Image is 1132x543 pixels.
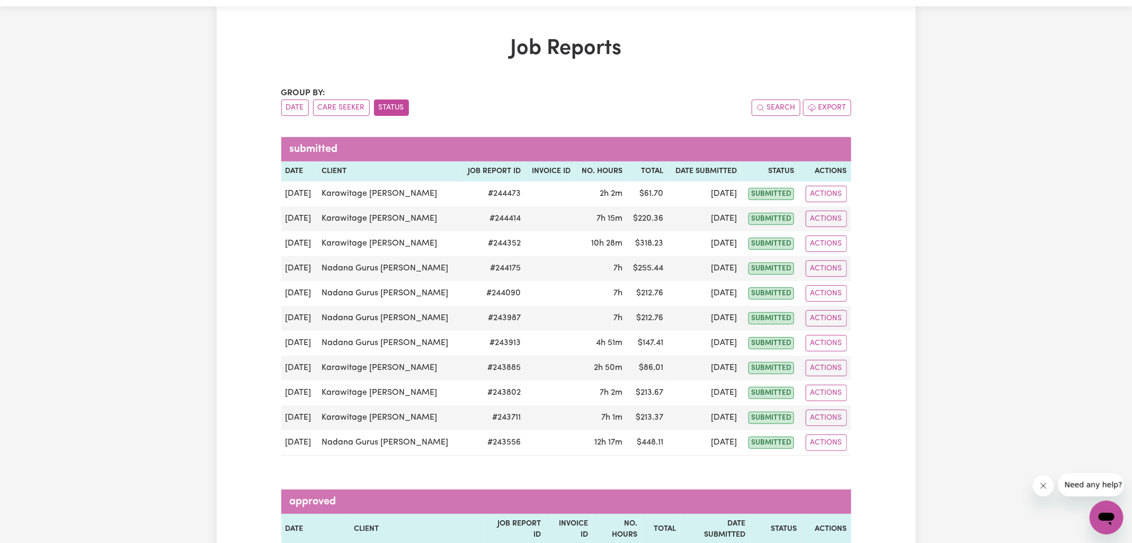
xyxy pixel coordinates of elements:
[317,381,460,405] td: Karawitage [PERSON_NAME]
[806,285,847,302] button: Actions
[748,412,794,424] span: submitted
[317,231,460,256] td: Karawitage [PERSON_NAME]
[281,430,318,456] td: [DATE]
[281,256,318,281] td: [DATE]
[667,381,741,405] td: [DATE]
[460,356,524,381] td: # 243885
[281,161,318,182] th: Date
[600,388,622,397] span: 7 hours 2 minutes
[591,239,622,248] span: 10 hours 28 minutes
[281,89,326,97] span: Group by:
[806,410,847,426] button: Actions
[281,231,318,256] td: [DATE]
[600,189,622,198] span: 2 hours 2 minutes
[667,206,741,231] td: [DATE]
[317,405,460,430] td: Karawitage [PERSON_NAME]
[613,264,622,273] span: 7 hours
[627,182,667,206] td: $ 61.70
[594,364,622,372] span: 2 hours 50 minutes
[525,161,575,182] th: Invoice ID
[741,161,798,182] th: Status
[460,231,524,256] td: # 244352
[667,306,741,331] td: [DATE]
[667,281,741,306] td: [DATE]
[317,430,460,456] td: Nadana Gurus [PERSON_NAME]
[317,331,460,356] td: Nadana Gurus [PERSON_NAME]
[1033,475,1054,496] iframe: Close message
[281,206,318,231] td: [DATE]
[460,182,524,206] td: # 244473
[806,360,847,376] button: Actions
[317,281,460,306] td: Nadana Gurus [PERSON_NAME]
[806,186,847,202] button: Actions
[627,256,667,281] td: $ 255.44
[748,263,794,275] span: submitted
[748,287,794,300] span: submitted
[627,405,667,430] td: $ 213.37
[667,405,741,430] td: [DATE]
[596,214,622,223] span: 7 hours 15 minutes
[317,206,460,231] td: Karawitage [PERSON_NAME]
[748,312,794,324] span: submitted
[281,281,318,306] td: [DATE]
[627,356,667,381] td: $ 86.01
[667,161,741,182] th: Date Submitted
[374,99,409,116] button: sort invoices by paid status
[798,161,851,182] th: Actions
[281,306,318,331] td: [DATE]
[806,211,847,227] button: Actions
[667,231,741,256] td: [DATE]
[667,331,741,356] td: [DATE]
[627,161,667,182] th: Total
[281,381,318,405] td: [DATE]
[627,381,667,405] td: $ 213.67
[748,238,794,250] span: submitted
[806,385,847,401] button: Actions
[601,413,622,422] span: 7 hours 1 minute
[752,99,800,116] button: Search
[281,490,851,514] caption: approved
[281,99,309,116] button: sort invoices by date
[575,161,627,182] th: No. Hours
[460,306,524,331] td: # 243987
[806,236,847,252] button: Actions
[667,182,741,206] td: [DATE]
[317,161,460,182] th: Client
[317,356,460,381] td: Karawitage [PERSON_NAME]
[460,256,524,281] td: # 244175
[317,256,460,281] td: Nadana Gurus [PERSON_NAME]
[460,405,524,430] td: # 243711
[1090,501,1124,535] iframe: Button to launch messaging window
[460,281,524,306] td: # 244090
[596,339,622,347] span: 4 hours 51 minutes
[806,435,847,451] button: Actions
[281,356,318,381] td: [DATE]
[748,337,794,349] span: submitted
[460,206,524,231] td: # 244414
[460,430,524,456] td: # 243556
[667,256,741,281] td: [DATE]
[460,331,524,356] td: # 243913
[613,314,622,322] span: 7 hours
[748,213,794,225] span: submitted
[627,430,667,456] td: $ 448.11
[313,99,370,116] button: sort invoices by care seeker
[803,99,851,116] button: Export
[613,289,622,297] span: 7 hours
[806,260,847,277] button: Actions
[281,137,851,161] caption: submitted
[460,161,524,182] th: Job Report ID
[748,437,794,449] span: submitted
[460,381,524,405] td: # 243802
[1058,473,1124,496] iframe: Message from company
[281,405,318,430] td: [DATE]
[748,362,794,374] span: submitted
[627,331,667,356] td: $ 147.41
[806,335,847,351] button: Actions
[627,206,667,231] td: $ 220.36
[667,430,741,456] td: [DATE]
[281,331,318,356] td: [DATE]
[667,356,741,381] td: [DATE]
[317,306,460,331] td: Nadana Gurus [PERSON_NAME]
